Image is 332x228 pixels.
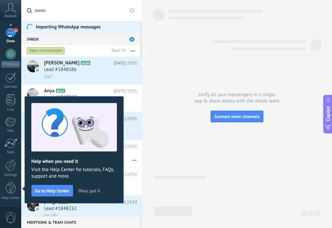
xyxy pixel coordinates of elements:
span: [DATE] 19:31 [114,143,137,150]
span: Account [5,14,17,18]
div: Help Center [1,196,20,200]
span: Lead #1848232 [44,205,76,212]
a: avatariconAnyaA112[DATE] 19:31Lead #1848218You: Main disitus ku [21,84,142,112]
span: [DATE] 19:31 [114,115,137,122]
div: Stats [1,150,20,154]
div: Inbox [21,33,140,45]
div: Open conversations [27,47,65,55]
div: WhatsApp [1,61,20,67]
span: [DATE] 19:32 [114,171,137,178]
img: icon [35,207,40,211]
button: Connect more channels [211,111,263,122]
div: Total: 19 [109,47,126,54]
span: nn lah [44,212,57,219]
button: Go to Help Center [31,185,73,197]
span: [PERSON_NAME] [44,60,79,66]
span: Importing WhatsApp messages [36,24,101,30]
span: Lead #1848218 [44,94,76,101]
span: Anya [44,88,55,94]
h2: Help when you need it [31,158,117,165]
div: Settings [1,173,20,177]
span: [DATE] 19:32 [114,199,137,205]
button: Okay, got it [75,186,103,196]
span: 4 [129,37,134,42]
div: Calendar [1,85,20,89]
div: Chats [1,39,20,44]
span: Iya? [44,73,52,79]
img: icon [35,96,40,100]
span: Lead #1848186 [44,66,76,73]
span: Go to Help Center [35,188,70,193]
a: avataricon[PERSON_NAME]A104[DATE] 19:31Lead #1848186Iya? [21,57,142,84]
span: Connect more channels [214,114,260,119]
a: avatariconpiksjjaA118[DATE] 19:32Lead #1848232nn lah [21,196,142,223]
span: A104 [81,61,90,65]
div: Mentions & Team chats [21,216,140,228]
div: Mail [1,129,20,133]
img: icon [35,68,40,72]
div: Lists [1,108,20,112]
span: Copilot [325,106,331,121]
span: Okay, got it [78,188,100,193]
span: Visit the Help Center for tutorials, FAQs, support and more. [31,167,117,180]
span: A112 [56,89,65,93]
span: [DATE] 19:31 [114,88,137,94]
span: [DATE] 19:31 [114,60,137,66]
